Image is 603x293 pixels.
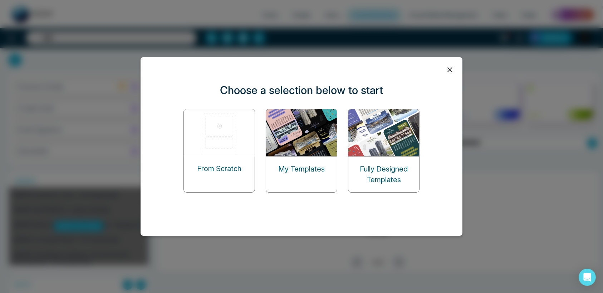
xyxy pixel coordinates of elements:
p: My Templates [278,164,325,174]
img: start-from-scratch.png [184,109,255,156]
p: Fully Designed Templates [348,164,419,185]
img: designed-templates.png [348,109,420,156]
img: my-templates.png [266,109,338,156]
p: Choose a selection below to start [220,82,383,98]
p: From Scratch [197,163,241,174]
div: Open Intercom Messenger [579,269,596,286]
